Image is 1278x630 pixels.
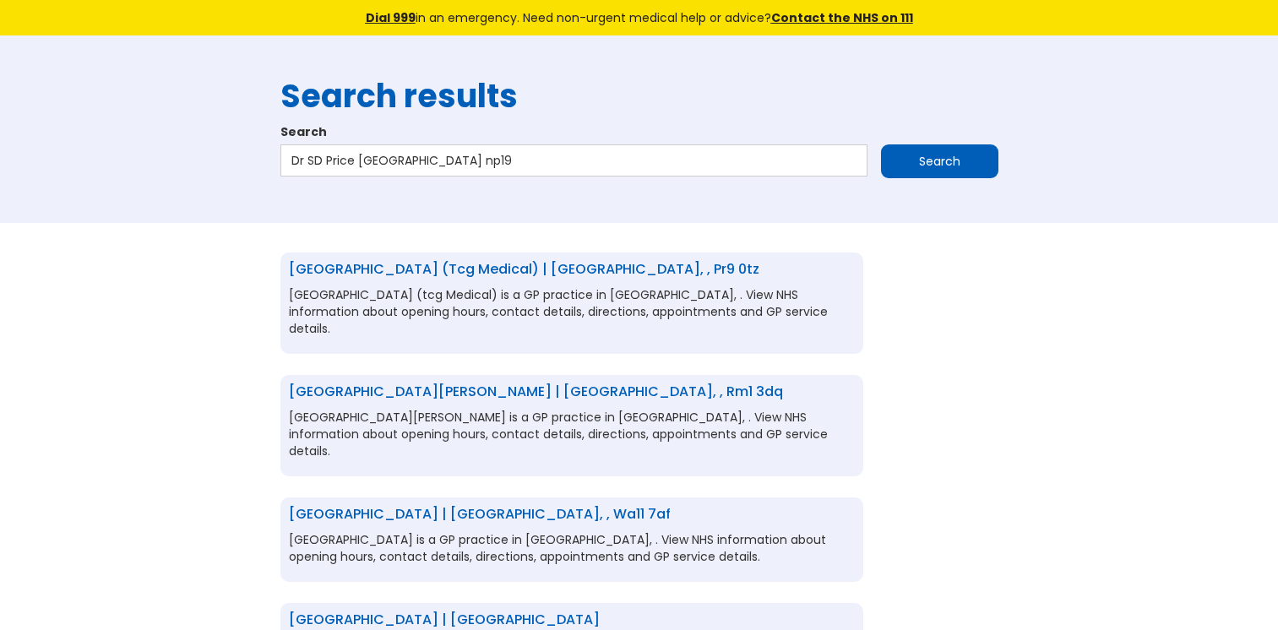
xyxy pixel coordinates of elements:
[289,504,671,524] a: [GEOGRAPHIC_DATA] | [GEOGRAPHIC_DATA], , wa11 7af
[251,8,1028,27] div: in an emergency. Need non-urgent medical help or advice?
[289,409,855,459] p: [GEOGRAPHIC_DATA][PERSON_NAME] is a GP practice in [GEOGRAPHIC_DATA], . View NHS information abou...
[289,531,855,565] p: [GEOGRAPHIC_DATA] is a GP practice in [GEOGRAPHIC_DATA], . View NHS information about opening hou...
[289,259,759,279] a: [GEOGRAPHIC_DATA] (tcg Medical) | [GEOGRAPHIC_DATA], , pr9 0tz
[280,78,998,115] h1: Search results
[881,144,998,178] input: Search
[289,382,783,401] a: [GEOGRAPHIC_DATA][PERSON_NAME] | [GEOGRAPHIC_DATA], , rm1 3dq
[289,610,600,629] a: [GEOGRAPHIC_DATA] | [GEOGRAPHIC_DATA]
[280,123,998,140] label: Search
[771,9,913,26] a: Contact the NHS on 111
[366,9,416,26] a: Dial 999
[289,286,855,337] p: [GEOGRAPHIC_DATA] (tcg Medical) is a GP practice in [GEOGRAPHIC_DATA], . View NHS information abo...
[280,144,867,177] input: Search…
